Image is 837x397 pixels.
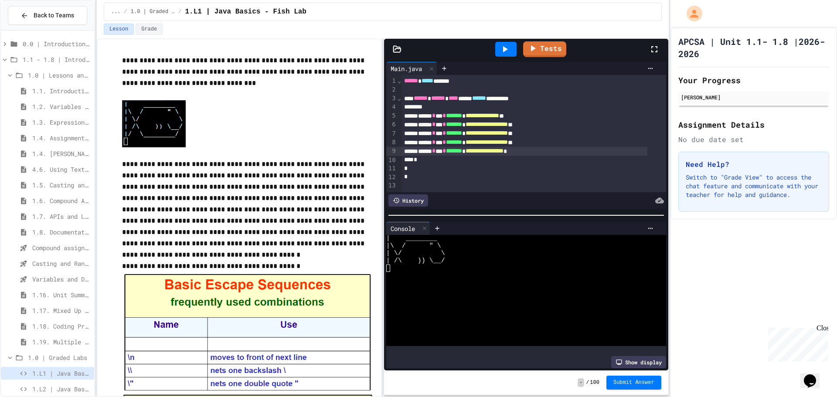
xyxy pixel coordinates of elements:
span: / [178,8,181,15]
div: 12 [386,173,397,182]
span: 100 [590,379,599,386]
h2: Your Progress [678,74,829,86]
p: Switch to "Grade View" to access the chat feature and communicate with your teacher for help and ... [686,173,822,199]
span: 1.L2 | Java Basics - Paragraphs Lab [32,384,91,394]
span: Fold line [397,95,401,102]
span: Fold line [397,77,401,84]
span: 1.17. Mixed Up Code Practice 1.1-1.6 [32,306,91,315]
span: 1.L1 | Java Basics - Fish Lab [32,369,91,378]
h3: Need Help? [686,159,822,170]
span: 1.0 | Graded Labs [28,353,91,362]
span: - [578,378,584,387]
div: 9 [386,147,397,156]
div: No due date set [678,134,829,145]
div: 10 [386,156,397,165]
div: Console [386,224,419,233]
iframe: chat widget [800,362,828,388]
span: 1.1 - 1.8 | Introduction to Java [23,55,91,64]
span: 1.4. [PERSON_NAME] and User Input [32,149,91,158]
button: Lesson [104,24,134,35]
span: Submit Answer [613,379,654,386]
span: / [586,379,589,386]
iframe: chat widget [765,324,828,361]
span: ... [111,8,121,15]
span: |\ / " \ [386,242,441,250]
h1: APCSA | Unit 1.1- 1.8 |2026-2026 [678,35,829,60]
button: Grade [136,24,163,35]
span: 1.19. Multiple Choice Exercises for Unit 1a (1.1-1.6) [32,337,91,346]
span: 4.6. Using Text Files [32,165,91,174]
div: 5 [386,112,397,120]
div: Main.java [386,62,437,75]
div: [PERSON_NAME] [681,93,827,101]
h2: Assignment Details [678,119,829,131]
span: 1.8. Documentation with Comments and Preconditions [32,227,91,237]
span: Compound assignment operators - Quiz [32,243,91,252]
div: 3 [386,94,397,103]
div: Chat with us now!Close [3,3,60,55]
div: 4 [386,103,397,112]
span: 1.18. Coding Practice 1a (1.1-1.6) [32,322,91,331]
span: Variables and Data Types - Quiz [32,275,91,284]
span: | /\ )) \__/ [386,257,445,265]
span: 1.7. APIs and Libraries [32,212,91,221]
div: 11 [386,164,397,173]
div: Main.java [386,64,426,73]
div: 6 [386,120,397,129]
span: 0.0 | Introduction to APCSA [23,39,91,48]
div: 2 [386,85,397,94]
span: 1.3. Expressions and Output [New] [32,118,91,127]
span: Back to Teams [34,11,74,20]
span: 1.6. Compound Assignment Operators [32,196,91,205]
div: 7 [386,129,397,138]
span: 1.2. Variables and Data Types [32,102,91,111]
span: 1.0 | Graded Labs [131,8,175,15]
button: Back to Teams [8,6,87,25]
a: Tests [523,41,566,57]
span: 1.5. Casting and Ranges of Values [32,180,91,190]
div: Console [386,222,430,235]
div: 1 [386,77,397,85]
span: | \/ \ [386,250,445,257]
span: | ________ [386,235,437,242]
span: 1.16. Unit Summary 1a (1.1-1.6) [32,290,91,299]
div: Show display [611,356,666,368]
div: History [388,194,428,207]
span: 1.1. Introduction to Algorithms, Programming, and Compilers [32,86,91,95]
div: 8 [386,138,397,147]
span: 1.L1 | Java Basics - Fish Lab [185,7,306,17]
div: My Account [677,3,704,24]
div: 13 [386,181,397,190]
span: 1.4. Assignment and Input [32,133,91,143]
span: / [124,8,127,15]
button: Submit Answer [606,376,661,390]
span: Casting and Ranges of variables - Quiz [32,259,91,268]
span: 1.0 | Lessons and Notes [28,71,91,80]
